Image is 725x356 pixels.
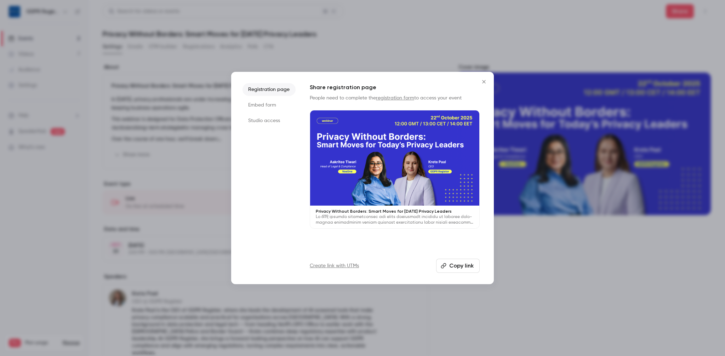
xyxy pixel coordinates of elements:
[376,96,414,101] a: registration form
[310,83,480,92] h1: Share registration page
[436,259,480,273] button: Copy link
[242,83,296,96] li: Registration page
[316,208,474,214] p: Privacy Without Borders: Smart Moves for [DATE] Privacy Leaders
[310,94,480,102] p: People need to complete the to access your event
[316,214,474,225] p: Lo 6119, ipsumdo sitametconsec adi elits doeiusmodt incididu ut laboree dolo-magnaa enimadminim v...
[310,110,480,229] a: Privacy Without Borders: Smart Moves for [DATE] Privacy LeadersLo 6119, ipsumdo sitametconsec adi...
[242,99,296,111] li: Embed form
[477,75,491,89] button: Close
[242,114,296,127] li: Studio access
[310,262,359,269] a: Create link with UTMs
